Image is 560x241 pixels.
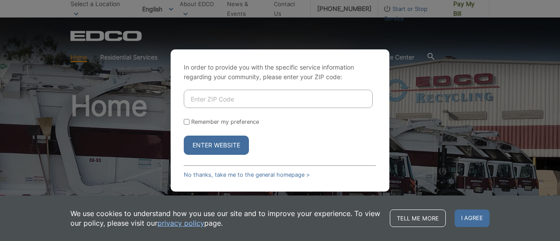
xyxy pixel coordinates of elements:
[184,63,376,82] p: In order to provide you with the specific service information regarding your community, please en...
[157,218,204,228] a: privacy policy
[191,119,259,125] label: Remember my preference
[390,210,446,227] a: Tell me more
[184,136,249,155] button: Enter Website
[70,209,381,228] p: We use cookies to understand how you use our site and to improve your experience. To view our pol...
[184,90,373,108] input: Enter ZIP Code
[455,210,490,227] span: I agree
[184,171,310,178] a: No thanks, take me to the general homepage >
